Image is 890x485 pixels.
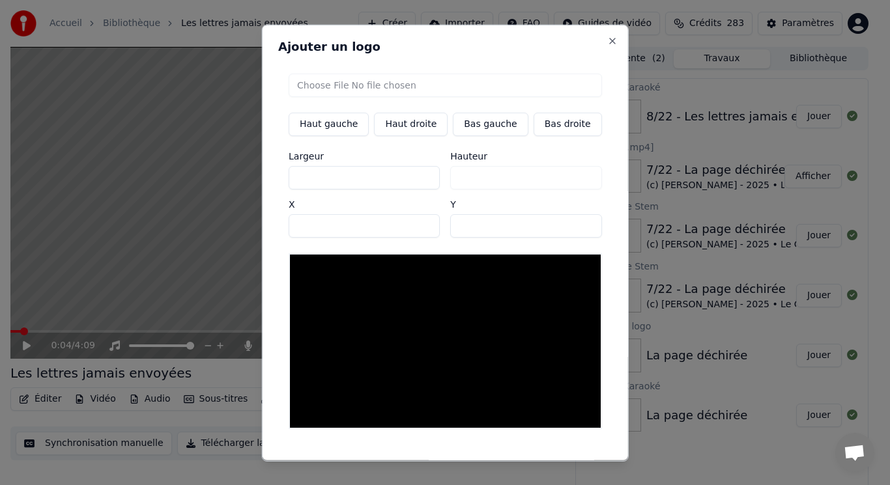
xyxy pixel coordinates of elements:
button: Haut gauche [289,112,369,135]
button: Annuler [470,460,527,484]
label: Hauteur [450,151,601,160]
button: Haut droite [374,112,448,135]
button: Bas gauche [453,112,528,135]
button: Bas droite [533,112,601,135]
h2: Ajouter un logo [278,40,612,52]
label: X [289,199,440,208]
label: Largeur [289,151,440,160]
label: Y [450,199,601,208]
button: Sauvegarder [533,460,612,484]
